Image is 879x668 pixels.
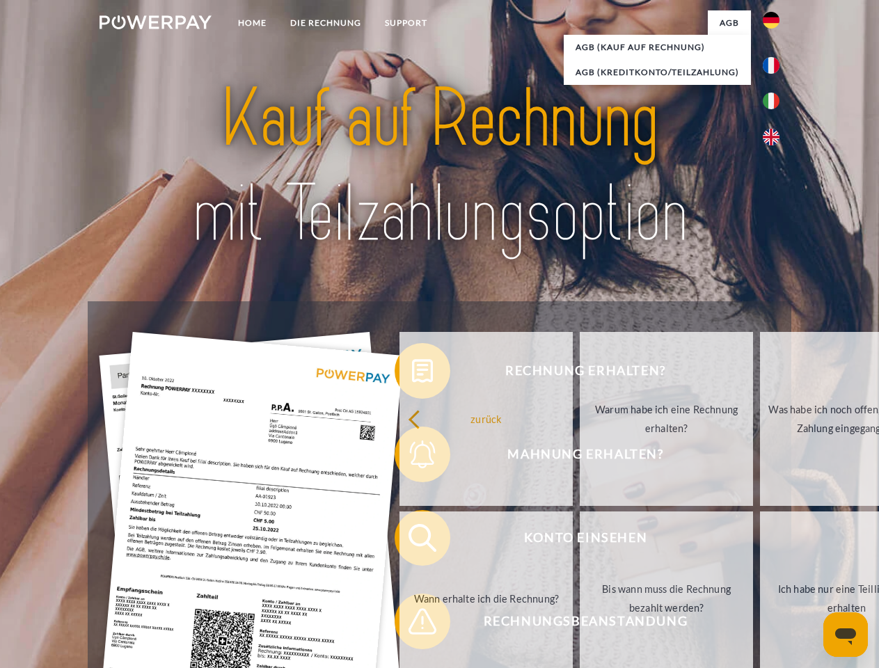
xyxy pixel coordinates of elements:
a: agb [708,10,751,35]
iframe: Schaltfläche zum Öffnen des Messaging-Fensters [823,612,868,657]
div: zurück [408,409,564,428]
a: AGB (Kauf auf Rechnung) [564,35,751,60]
img: fr [763,57,779,74]
div: Bis wann muss die Rechnung bezahlt werden? [588,580,745,617]
div: Wann erhalte ich die Rechnung? [408,589,564,607]
a: DIE RECHNUNG [278,10,373,35]
a: SUPPORT [373,10,439,35]
img: logo-powerpay-white.svg [100,15,212,29]
a: AGB (Kreditkonto/Teilzahlung) [564,60,751,85]
a: Home [226,10,278,35]
img: en [763,129,779,145]
img: it [763,93,779,109]
div: Warum habe ich eine Rechnung erhalten? [588,400,745,438]
img: de [763,12,779,29]
img: title-powerpay_de.svg [133,67,746,267]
